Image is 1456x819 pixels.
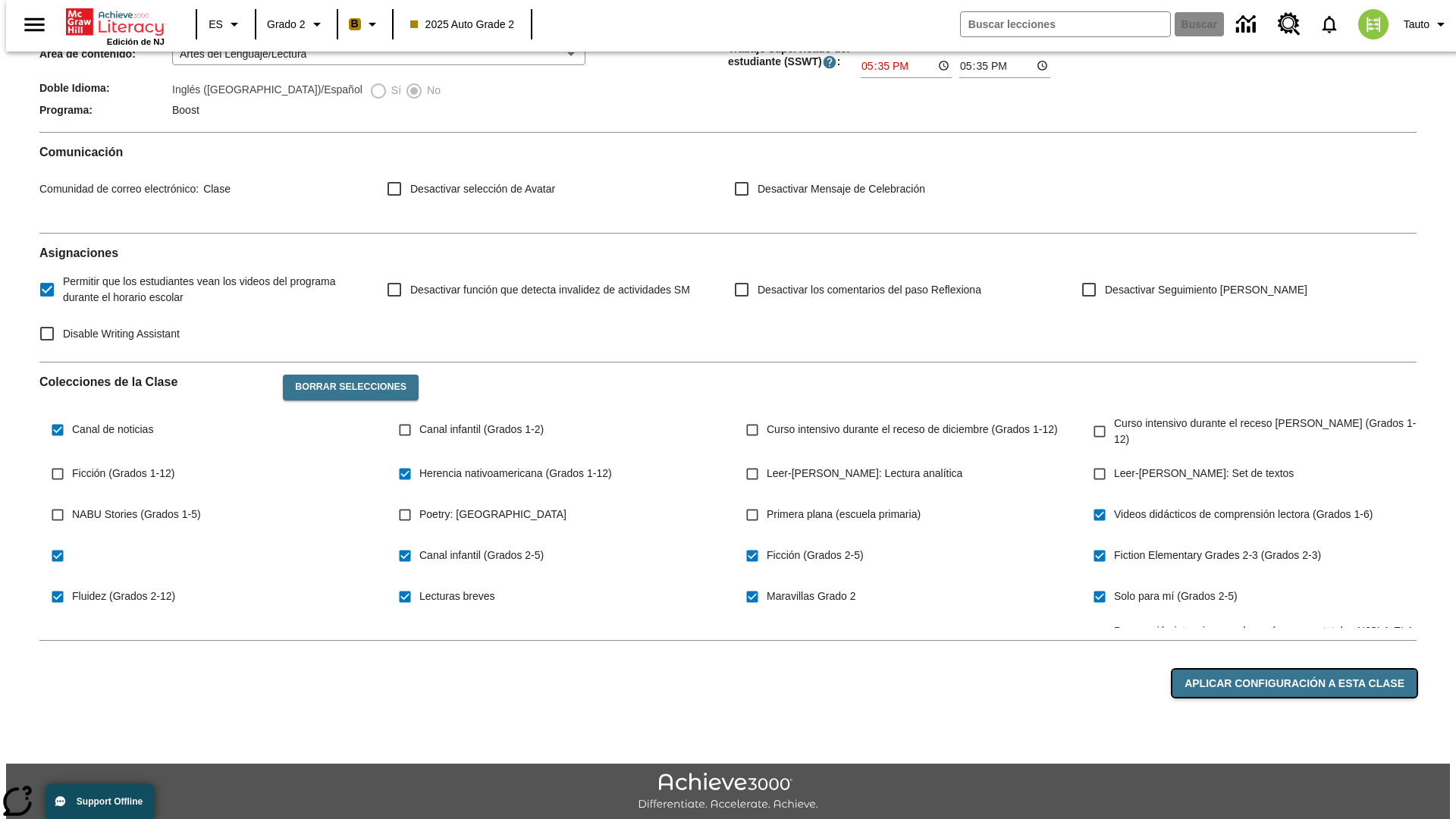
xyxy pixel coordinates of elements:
span: B [351,14,359,33]
button: Borrar selecciones [283,375,419,400]
a: Centro de recursos, Se abrirá en una pestaña nueva. [1269,4,1310,45]
span: Desactivar selección de Avatar [410,181,555,197]
span: Edición de NJ [107,37,165,46]
span: Área de contenido : [39,48,172,60]
span: Permitir que los estudiantes vean los videos del programa durante el horario escolar [63,274,362,306]
div: Artes del Lenguaje/Lectura [172,42,585,65]
div: Asignaciones [39,246,1417,350]
span: Support Offline [77,796,143,807]
span: Desactivar Seguimiento [PERSON_NAME] [1105,282,1307,298]
button: Support Offline [45,784,155,819]
input: Buscar campo [961,12,1170,36]
span: Tauto [1404,17,1429,33]
span: Clase [199,183,231,195]
button: El Tiempo Supervisado de Trabajo Estudiantil es el período durante el cual los estudiantes pueden... [822,55,837,70]
h2: Colecciones de la Clase [39,375,271,389]
span: 2025 Auto Grade 2 [410,17,515,33]
span: Herencia nativoamericana (Grados 1-12) [419,466,612,482]
span: Doble Idioma : [39,82,172,94]
span: Programa : [39,104,172,116]
span: Maravillas Grado 2 [767,588,856,604]
img: Achieve3000 Differentiate Accelerate Achieve [638,773,818,811]
span: Desactivar los comentarios del paso Reflexiona [758,282,981,298]
span: Desactivar Mensaje de Celebración [758,181,925,197]
span: Fluidez (Grados 2-12) [72,588,175,604]
span: Leer-[PERSON_NAME]: Lectura analítica [767,466,962,482]
span: Sí [388,83,401,99]
span: Disable Writing Assistant [63,326,180,342]
button: Grado: Grado 2, Elige un grado [261,11,332,38]
span: Primera plana (escuela primaria) [767,507,921,522]
span: Lecturas breves [419,588,495,604]
span: NABU Stories (Grados 1-5) [72,507,201,522]
span: Fiction Elementary Grades 2-3 (Grados 2-3) [1114,548,1321,563]
span: Canal infantil (Grados 2-5) [419,548,544,563]
span: Leer-[PERSON_NAME]: Set de textos [1114,466,1294,482]
a: Notificaciones [1310,5,1349,44]
button: Escoja un nuevo avatar [1349,5,1398,44]
div: Colecciones de la Clase [39,362,1417,628]
div: Información de Clase/Programa [39,2,1417,120]
span: Canal infantil (Grados 1-2) [419,422,544,438]
button: Perfil/Configuración [1398,11,1456,38]
button: Aplicar configuración a esta clase [1172,670,1417,698]
button: Boost El color de la clase es anaranjado claro. Cambiar el color de la clase. [343,11,388,38]
a: Centro de información [1227,4,1269,45]
label: Hora final [959,41,996,52]
h2: Asignaciones [39,246,1417,260]
span: Poetry: [GEOGRAPHIC_DATA] [419,507,566,522]
h2: Comunicación [39,145,1417,159]
span: Canal de noticias [72,422,153,438]
div: Comunicación [39,145,1417,221]
span: Boost [172,104,199,116]
span: Curso intensivo durante el receso [PERSON_NAME] (Grados 1-12) [1114,416,1417,447]
button: Abrir el menú lateral [12,2,57,47]
img: avatar image [1358,9,1389,39]
span: Videos didácticos de comprensión lectora (Grados 1-6) [1114,507,1373,522]
span: Trabajo supervisado del estudiante (SSWT) : [728,42,861,70]
span: Preparación intensiva para los exámenes estatales NJSLA-ELA (Grado 3) [1114,623,1417,655]
button: Lenguaje: ES, Selecciona un idioma [202,11,250,38]
span: No [423,83,441,99]
span: Curso intensivo durante el receso de diciembre (Grados 1-12) [767,422,1058,438]
span: ES [209,17,223,33]
span: Ficción (Grados 1-12) [72,466,174,482]
span: Solo para mí (Grados 2-5) [1114,588,1238,604]
span: Desactivar función que detecta invalidez de actividades SM [410,282,690,298]
a: Portada [66,7,165,37]
div: Portada [66,5,165,46]
span: Grado 2 [267,17,306,33]
span: Ficción (Grados 2-5) [767,548,864,563]
label: Hora de inicio [861,41,913,52]
label: Inglés ([GEOGRAPHIC_DATA])/Español [172,82,362,100]
span: Comunidad de correo electrónico : [39,183,199,195]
